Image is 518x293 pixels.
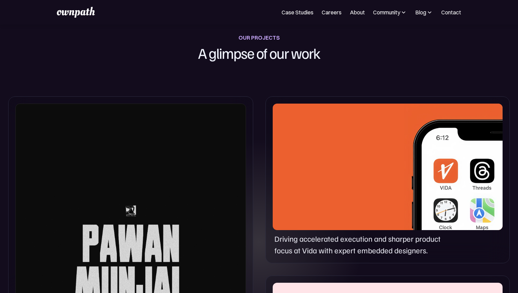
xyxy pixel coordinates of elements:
[441,8,461,16] a: Contact
[238,33,280,42] div: OUR PROJECTS
[350,8,365,16] a: About
[164,42,354,64] h1: A glimpse of our work
[322,8,342,16] a: Careers
[282,8,313,16] a: Case Studies
[415,8,433,16] div: Blog
[373,8,400,16] div: Community
[274,233,453,256] p: Driving accelerated execution and sharper product focus at Vida with expert embedded designers.
[415,8,426,16] div: Blog
[373,8,407,16] div: Community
